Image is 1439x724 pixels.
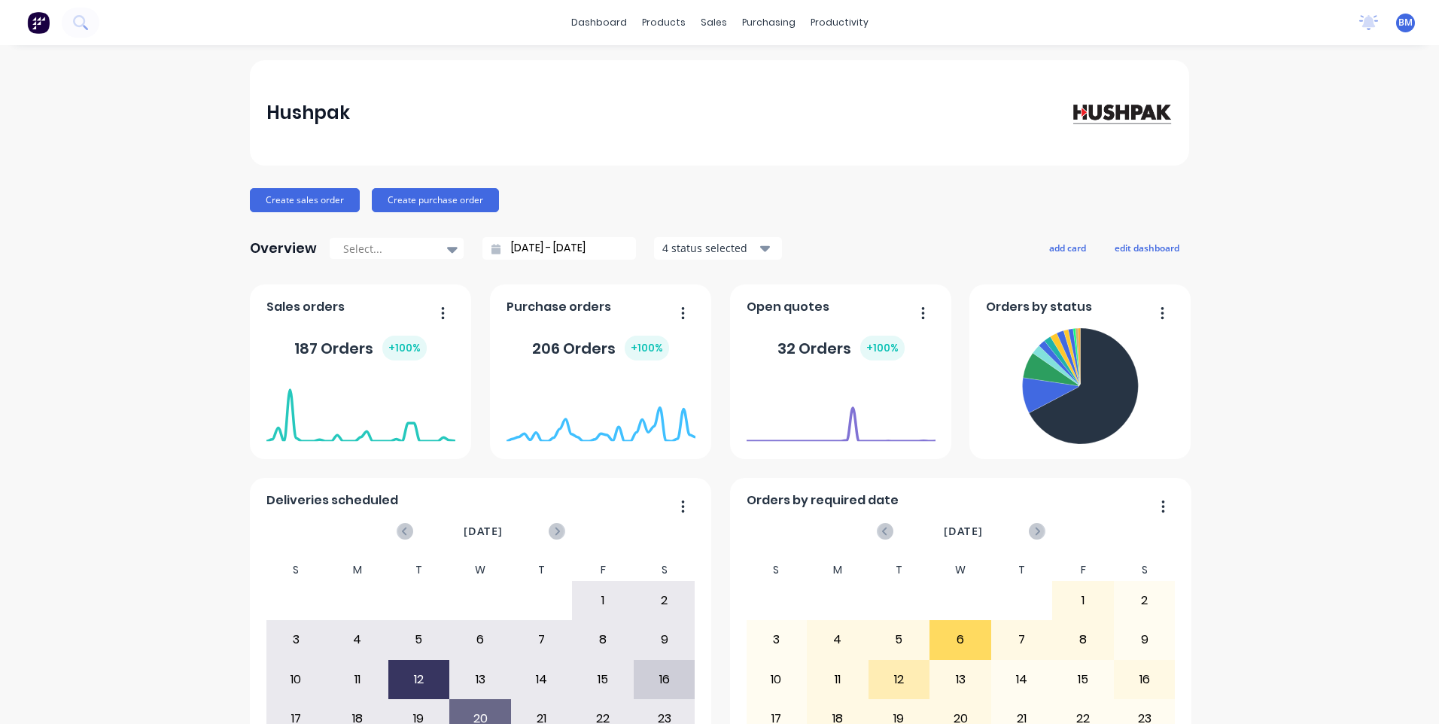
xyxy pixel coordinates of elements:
div: 32 Orders [777,336,905,360]
div: + 100 % [625,336,669,360]
div: 4 [808,621,868,659]
div: 7 [512,621,572,659]
div: T [869,559,930,581]
div: 2 [634,582,695,619]
span: [DATE] [944,523,983,540]
div: T [388,559,450,581]
div: 11 [327,661,388,698]
div: 15 [1053,661,1113,698]
div: M [807,559,869,581]
button: 4 status selected [654,237,782,260]
img: Factory [27,11,50,34]
div: 8 [573,621,633,659]
button: Create purchase order [372,188,499,212]
button: edit dashboard [1105,238,1189,257]
a: dashboard [564,11,634,34]
div: F [1052,559,1114,581]
div: 14 [512,661,572,698]
div: S [634,559,695,581]
div: Overview [250,233,317,263]
div: 6 [930,621,990,659]
div: 3 [747,621,807,659]
span: BM [1398,16,1413,29]
div: 13 [930,661,990,698]
div: 16 [634,661,695,698]
div: 3 [266,621,327,659]
div: + 100 % [860,336,905,360]
div: 5 [389,621,449,659]
div: Hushpak [266,98,350,128]
div: products [634,11,693,34]
div: 10 [266,661,327,698]
div: 1 [1053,582,1113,619]
div: 1 [573,582,633,619]
div: 5 [869,621,929,659]
div: 13 [450,661,510,698]
div: productivity [803,11,876,34]
span: [DATE] [464,523,503,540]
div: 7 [992,621,1052,659]
div: 6 [450,621,510,659]
div: 9 [634,621,695,659]
div: 187 Orders [294,336,427,360]
div: sales [693,11,735,34]
div: M [327,559,388,581]
span: Purchase orders [507,298,611,316]
span: Sales orders [266,298,345,316]
div: + 100 % [382,336,427,360]
img: Hushpak [1067,99,1173,126]
div: 12 [869,661,929,698]
span: Deliveries scheduled [266,491,398,510]
div: 10 [747,661,807,698]
div: T [991,559,1053,581]
div: W [449,559,511,581]
div: purchasing [735,11,803,34]
div: 11 [808,661,868,698]
div: S [1114,559,1176,581]
div: 206 Orders [532,336,669,360]
div: 14 [992,661,1052,698]
div: 8 [1053,621,1113,659]
div: T [511,559,573,581]
div: F [572,559,634,581]
div: 9 [1115,621,1175,659]
div: 4 [327,621,388,659]
div: 15 [573,661,633,698]
div: 16 [1115,661,1175,698]
button: add card [1039,238,1096,257]
div: W [929,559,991,581]
div: 4 status selected [662,240,757,256]
div: 12 [389,661,449,698]
div: 2 [1115,582,1175,619]
span: Open quotes [747,298,829,316]
span: Orders by status [986,298,1092,316]
div: S [746,559,808,581]
div: S [266,559,327,581]
button: Create sales order [250,188,360,212]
